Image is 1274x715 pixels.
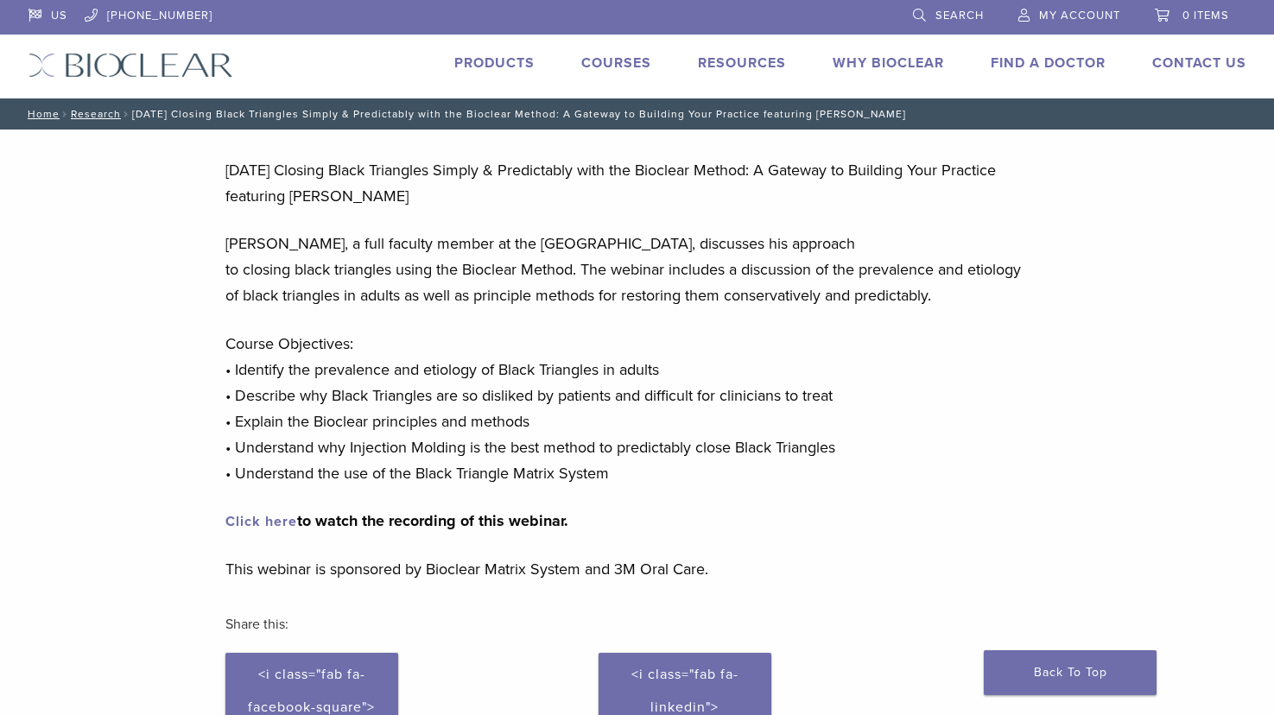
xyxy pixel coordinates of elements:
a: Research [71,108,121,120]
a: Products [454,54,535,72]
strong: to watch the recording of this webinar. [225,511,568,530]
img: Bioclear [29,53,233,78]
span: My Account [1039,9,1120,22]
span: 0 items [1182,9,1229,22]
h3: Share this: [225,604,1049,645]
a: Why Bioclear [833,54,944,72]
p: [PERSON_NAME], a full faculty member at the [GEOGRAPHIC_DATA], discusses his approach to closing ... [225,231,1049,308]
a: Find A Doctor [991,54,1106,72]
p: [DATE] Closing Black Triangles Simply & Predictably with the Bioclear Method: A Gateway to Buildi... [225,157,1049,209]
nav: [DATE] Closing Black Triangles Simply & Predictably with the Bioclear Method: A Gateway to Buildi... [16,98,1259,130]
a: Back To Top [984,650,1157,695]
a: Resources [698,54,786,72]
p: Course Objectives: • Identify the prevalence and etiology of Black Triangles in adults • Describe... [225,331,1049,486]
a: Click here [225,513,297,530]
a: Home [22,108,60,120]
span: / [60,110,71,118]
p: This webinar is sponsored by Bioclear Matrix System and 3M Oral Care. [225,556,1049,582]
a: Contact Us [1152,54,1246,72]
span: Search [935,9,984,22]
a: Courses [581,54,651,72]
span: / [121,110,132,118]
